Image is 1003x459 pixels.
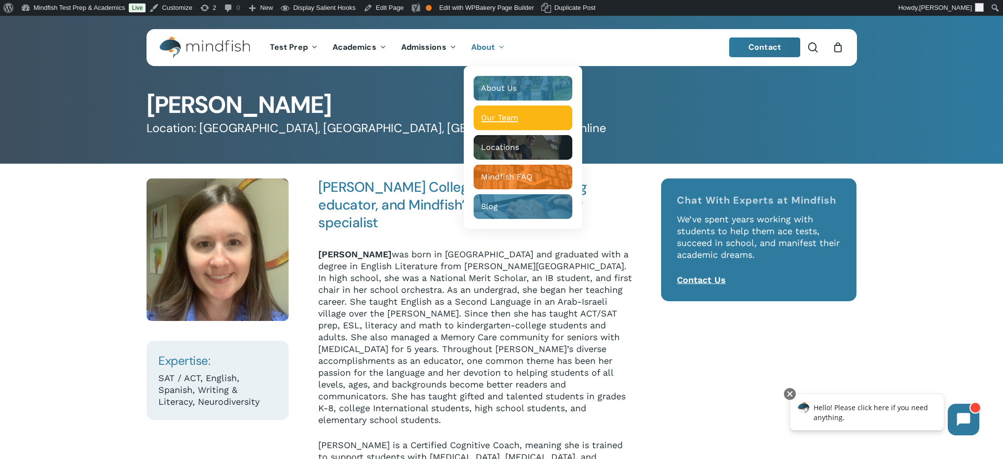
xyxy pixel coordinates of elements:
nav: Main Menu [262,29,512,66]
a: Academics [325,43,394,52]
span: Mindfish FAQ [481,172,532,181]
strong: [PERSON_NAME] [318,249,392,259]
a: About [464,43,513,52]
p: was born in [GEOGRAPHIC_DATA] and graduated with a degree in English Literature from [PERSON_NAME... [318,248,633,439]
a: Live [129,3,146,12]
p: We’ve spent years working with students to help them ace tests, succeed in school, and manifest t... [677,213,841,274]
header: Main Menu [147,29,857,66]
span: About Us [481,83,517,93]
span: Test Prep [270,42,308,52]
span: About [471,42,495,52]
a: Our Team [474,106,572,130]
span: Contact [748,42,781,52]
span: Our Team [481,113,518,122]
h1: [PERSON_NAME] [147,93,857,117]
p: SAT / ACT, English, Spanish, Writing & Literacy, Neurodiversity [158,372,276,408]
a: Locations [474,135,572,160]
span: Blog [481,202,498,211]
span: Admissions [401,42,446,52]
iframe: Chatbot [780,386,989,445]
span: Expertise: [158,353,210,368]
img: IMG 8423 2 Hannah Brooks scaled e1718053958268 [147,178,289,321]
span: Location: [GEOGRAPHIC_DATA], [GEOGRAPHIC_DATA], [GEOGRAPHIC_DATA], Online [147,120,606,136]
h4: [PERSON_NAME] College graduate, lifelong educator, and Mindfish’s in-house Reading specialist [318,178,633,232]
span: [PERSON_NAME] [919,4,972,11]
a: Contact [729,37,800,57]
a: About Us [474,76,572,101]
span: Academics [333,42,376,52]
a: Contact Us [677,275,726,285]
a: Cart [833,42,844,53]
a: Mindfish FAQ [474,165,572,189]
a: Blog [474,194,572,219]
span: Locations [481,142,519,152]
h4: Chat With Experts at Mindfish [677,194,841,206]
a: Admissions [394,43,464,52]
div: OK [426,5,432,11]
a: Test Prep [262,43,325,52]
